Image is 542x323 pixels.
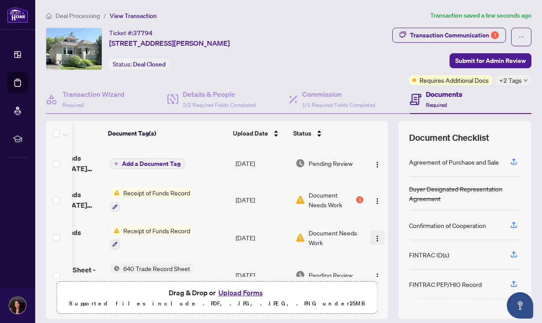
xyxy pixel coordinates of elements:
[133,60,166,68] span: Deal Closed
[232,219,292,257] td: [DATE]
[409,220,486,230] div: Confirmation of Cooperation
[302,89,375,99] h4: Commission
[450,53,531,68] button: Submit for Admin Review
[309,228,363,247] span: Document Needs Work
[430,11,531,21] article: Transaction saved a few seconds ago
[409,184,521,203] div: Buyer Designated Representation Agreement
[426,102,447,108] span: Required
[290,121,365,146] th: Status
[409,132,489,144] span: Document Checklist
[46,13,52,19] span: home
[356,196,363,203] div: 1
[293,128,311,138] span: Status
[426,89,462,99] h4: Documents
[110,158,184,169] button: Add a Document Tag
[507,292,533,319] button: Open asap
[392,28,506,43] button: Transaction Communication1
[122,161,181,167] span: Add a Document Tag
[229,121,289,146] th: Upload Date
[55,12,100,20] span: Deal Processing
[370,268,384,282] button: Logo
[455,54,526,68] span: Submit for Admin Review
[63,102,84,108] span: Required
[62,298,372,309] p: Supported files include .PDF, .JPG, .JPEG, .PNG under 25 MB
[374,198,381,205] img: Logo
[370,231,384,245] button: Logo
[309,190,354,209] span: Document Needs Work
[120,188,194,198] span: Receipt of Funds Record
[109,28,153,38] div: Ticket #:
[374,161,381,168] img: Logo
[370,193,384,207] button: Logo
[295,158,305,168] img: Document Status
[104,121,230,146] th: Document Tag(s)
[295,195,305,205] img: Document Status
[103,11,106,21] li: /
[409,250,449,260] div: FINTRAC ID(s)
[499,75,522,85] span: +2 Tags
[410,28,499,42] div: Transaction Communication
[114,161,118,166] span: plus
[46,28,102,70] img: IMG-40701403_1.jpg
[232,181,292,219] td: [DATE]
[295,270,305,280] img: Document Status
[309,270,353,280] span: Pending Review
[133,29,153,37] span: 37794
[420,75,489,85] span: Requires Additional Docs
[110,226,120,235] img: Status Icon
[524,78,528,83] span: down
[309,158,353,168] span: Pending Review
[120,226,194,235] span: Receipt of Funds Record
[110,264,120,273] img: Status Icon
[233,128,268,138] span: Upload Date
[374,273,381,280] img: Logo
[109,58,169,70] div: Status:
[9,297,26,314] img: Profile Icon
[183,102,256,108] span: 2/2 Required Fields Completed
[110,12,157,20] span: View Transaction
[183,89,256,99] h4: Details & People
[110,158,184,169] button: Add a Document Tag
[295,233,305,242] img: Document Status
[110,264,194,287] button: Status Icon640 Trade Record Sheet
[169,287,265,298] span: Drag & Drop or
[110,188,120,198] img: Status Icon
[302,102,375,108] span: 1/1 Required Fields Completed
[110,188,194,212] button: Status IconReceipt of Funds Record
[232,146,292,181] td: [DATE]
[232,257,292,294] td: [DATE]
[491,31,499,39] div: 1
[120,264,194,273] span: 640 Trade Record Sheet
[110,226,194,250] button: Status IconReceipt of Funds Record
[7,7,28,23] img: logo
[109,38,230,48] span: [STREET_ADDRESS][PERSON_NAME]
[409,279,482,289] div: FINTRAC PEP/HIO Record
[374,235,381,242] img: Logo
[216,287,265,298] button: Upload Forms
[57,282,377,314] span: Drag & Drop orUpload FormsSupported files include .PDF, .JPG, .JPEG, .PNG under25MB
[63,89,125,99] h4: Transaction Wizard
[370,156,384,170] button: Logo
[409,157,499,167] div: Agreement of Purchase and Sale
[518,34,524,40] span: ellipsis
